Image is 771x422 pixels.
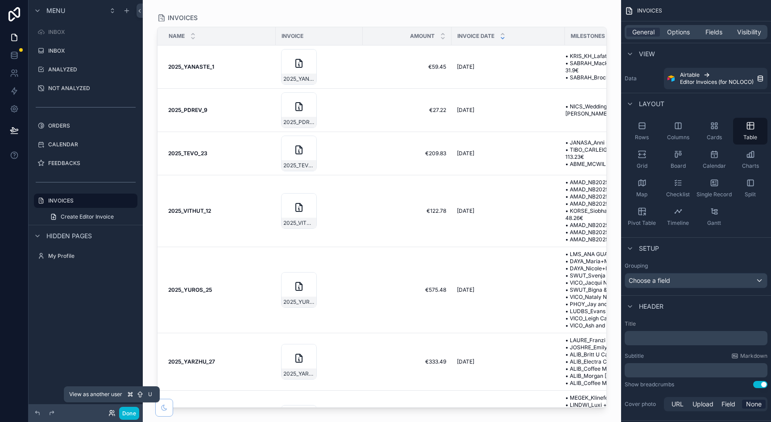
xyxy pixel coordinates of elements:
span: INVOICE [282,33,303,40]
span: Single Record [696,191,732,198]
label: CALENDAR [48,141,136,148]
a: Markdown [731,352,767,360]
span: Markdown [740,352,767,360]
a: INBOX [34,25,137,39]
span: View [639,50,655,58]
a: NOT ANALYZED [34,81,137,95]
label: Grouping [625,262,648,269]
button: Choose a field [625,273,767,288]
span: Field [721,400,735,409]
span: Milestones [571,33,605,40]
span: Layout [639,99,664,108]
button: Charts [733,146,767,173]
a: INBOX [34,44,137,58]
span: Name [169,33,185,40]
button: Board [661,146,695,173]
span: Charts [742,162,759,170]
a: My Profile [34,249,137,263]
label: My Profile [48,252,136,260]
button: Gantt [697,203,731,230]
a: ANALYZED [34,62,137,77]
span: Grid [637,162,647,170]
a: INVOICES [34,194,137,208]
span: Gantt [707,219,721,227]
span: Checklist [666,191,690,198]
span: Board [671,162,686,170]
span: View as another user [69,391,122,398]
span: U [146,391,153,398]
span: Fields [705,28,722,37]
button: Calendar [697,146,731,173]
label: INVOICES [48,197,132,204]
span: URL [672,400,684,409]
a: FEEDBACKS [34,156,137,170]
span: INVOICES [637,7,662,14]
label: FEEDBACKS [48,160,136,167]
a: Create Editor Invoice [45,210,137,224]
button: Grid [625,146,659,173]
span: Timeline [667,219,689,227]
button: Pivot Table [625,203,659,230]
label: Title [625,320,767,327]
span: Calendar [703,162,726,170]
span: Airtable [680,71,700,79]
span: Columns [667,134,689,141]
span: Visibility [737,28,761,37]
a: CALENDAR [34,137,137,152]
span: Table [743,134,757,141]
img: Airtable Logo [667,75,675,82]
label: Data [625,75,660,82]
button: Timeline [661,203,695,230]
label: ANALYZED [48,66,136,73]
span: Cards [707,134,722,141]
span: Pivot Table [628,219,656,227]
a: AirtableEditor Invoices (for NOLOCO) [664,68,767,89]
button: Columns [661,118,695,145]
button: Table [733,118,767,145]
span: Choose a field [629,277,670,284]
label: INBOX [48,47,136,54]
button: Single Record [697,175,731,202]
label: ORDERS [48,122,136,129]
button: Checklist [661,175,695,202]
label: Cover photo [625,401,660,408]
button: Cards [697,118,731,145]
label: INBOX [48,29,136,36]
span: None [746,400,762,409]
label: Subtitle [625,352,644,360]
div: Show breadcrumbs [625,381,674,388]
span: Setup [639,244,659,253]
span: Rows [635,134,649,141]
button: Map [625,175,659,202]
span: Map [636,191,647,198]
div: scrollable content [625,363,767,377]
span: Hidden pages [46,232,92,240]
span: Create Editor Invoice [61,213,114,220]
button: Split [733,175,767,202]
span: Editor Invoices (for NOLOCO) [680,79,754,86]
span: Menu [46,6,65,15]
label: NOT ANALYZED [48,85,136,92]
span: Header [639,302,663,311]
span: AMOUNT [410,33,435,40]
a: ORDERS [34,119,137,133]
span: Options [667,28,690,37]
span: INVOICE DATE [457,33,494,40]
span: Split [745,191,756,198]
span: General [632,28,655,37]
span: Upload [692,400,713,409]
div: scrollable content [625,331,767,345]
button: Done [119,407,139,420]
button: Rows [625,118,659,145]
